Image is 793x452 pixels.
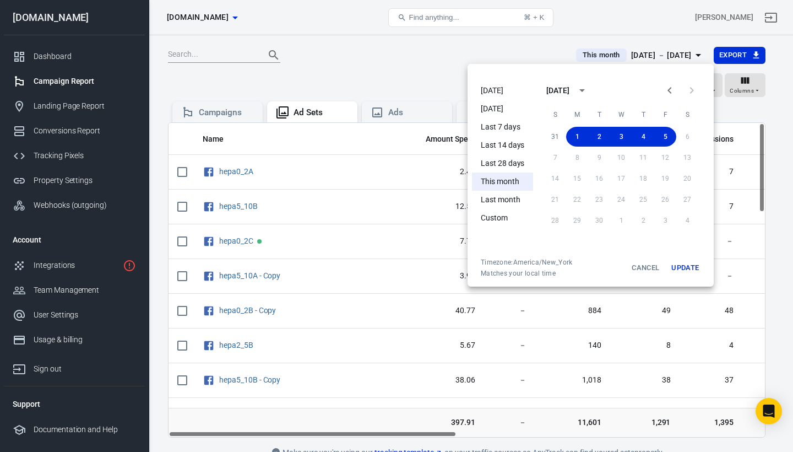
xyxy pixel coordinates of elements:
span: Monday [567,104,587,126]
span: Tuesday [589,104,609,126]
button: 5 [654,127,676,147]
button: 4 [632,127,654,147]
button: 31 [544,127,566,147]
button: Update [667,258,703,278]
button: calendar view is open, switch to year view [573,81,591,100]
li: Last month [472,191,533,209]
li: Last 7 days [472,118,533,136]
li: [DATE] [472,82,533,100]
button: 1 [566,127,588,147]
span: Friday [655,104,675,126]
li: Last 14 days [472,136,533,154]
span: Sunday [545,104,565,126]
li: Custom [472,209,533,227]
button: 2 [588,127,610,147]
button: 3 [610,127,632,147]
li: This month [472,173,533,191]
li: [DATE] [472,100,533,118]
button: Cancel [628,258,663,278]
div: [DATE] [546,85,569,96]
div: Timezone: America/New_York [481,258,573,267]
div: Open Intercom Messenger [756,398,782,424]
span: Matches your local time [481,269,573,278]
span: Saturday [677,104,697,126]
span: Wednesday [611,104,631,126]
button: Previous month [659,79,681,101]
span: Thursday [633,104,653,126]
li: Last 28 days [472,154,533,173]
